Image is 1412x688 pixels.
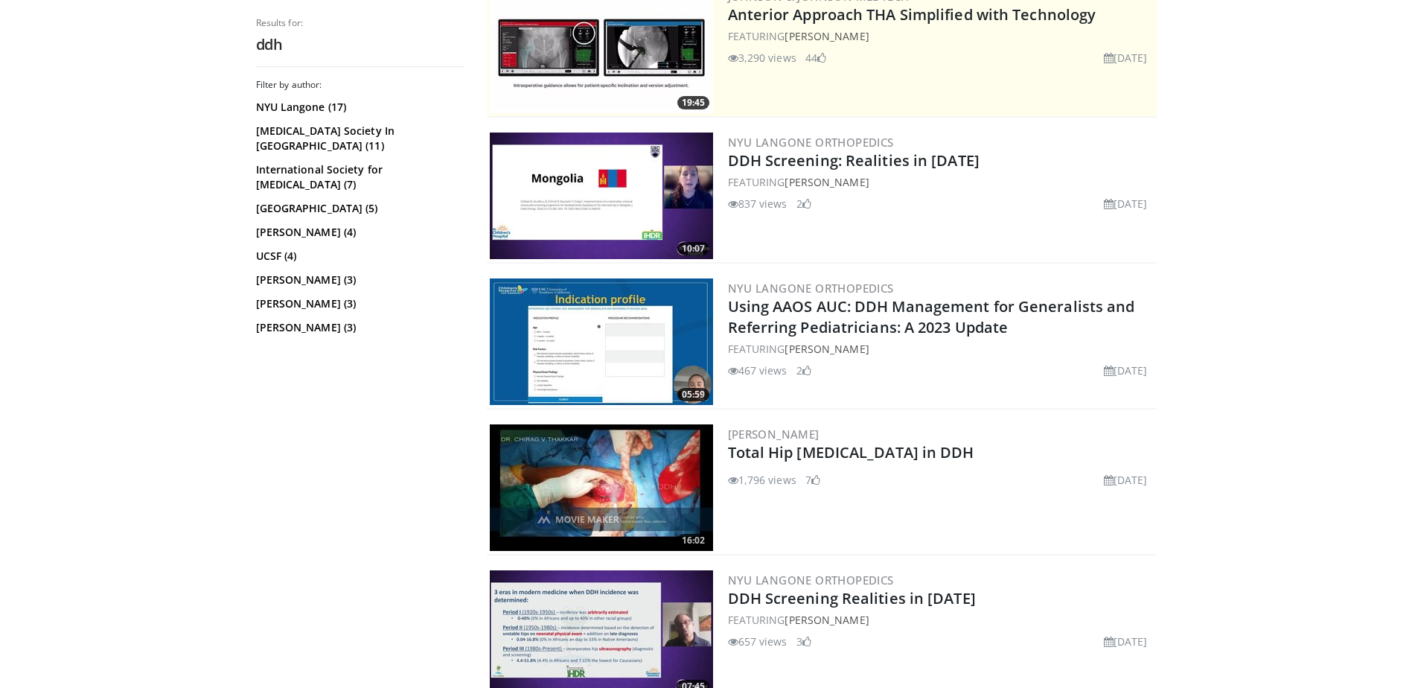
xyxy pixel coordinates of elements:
div: FEATURING [728,28,1154,44]
a: [PERSON_NAME] [785,175,869,189]
a: [PERSON_NAME] (3) [256,296,461,311]
a: DDH Screening: Realities in [DATE] [728,150,980,171]
li: [DATE] [1104,196,1148,211]
div: FEATURING [728,612,1154,628]
a: 05:59 [490,278,713,405]
img: 1f0443d6-9453-4781-9d76-5e11b258b138.300x170_q85_crop-smart_upscale.jpg [490,424,713,551]
img: ff5c2fb1-c1ad-4192-b415-cefa91f11820.300x170_q85_crop-smart_upscale.jpg [490,278,713,405]
li: 467 views [728,363,788,378]
a: NYU Langone Orthopedics [728,281,894,296]
a: 10:07 [490,133,713,259]
li: 837 views [728,196,788,211]
a: [GEOGRAPHIC_DATA] (5) [256,201,461,216]
a: [PERSON_NAME] [785,613,869,627]
li: 2 [796,196,811,211]
a: [PERSON_NAME] (3) [256,320,461,335]
a: [PERSON_NAME] (4) [256,225,461,240]
li: 7 [805,472,820,488]
a: [PERSON_NAME] [785,342,869,356]
a: NYU Langone (17) [256,100,461,115]
a: Anterior Approach THA Simplified with Technology [728,4,1096,25]
li: 3 [796,634,811,649]
h3: Filter by author: [256,79,464,91]
li: 1,796 views [728,472,796,488]
a: [MEDICAL_DATA] Society In [GEOGRAPHIC_DATA] (11) [256,124,461,153]
a: Using AAOS AUC: DDH Management for Generalists and Referring Pediatricians: A 2023 Update [728,296,1135,337]
h2: ddh [256,35,464,54]
a: Total Hip [MEDICAL_DATA] in DDH [728,442,974,462]
div: FEATURING [728,341,1154,357]
li: [DATE] [1104,50,1148,66]
a: International Society for [MEDICAL_DATA] (7) [256,162,461,192]
p: Results for: [256,17,464,29]
a: NYU Langone Orthopedics [728,573,894,587]
a: 16:02 [490,424,713,551]
img: 7e1b43e2-32e7-4151-af7b-48cbcacc9783.300x170_q85_crop-smart_upscale.jpg [490,133,713,259]
span: 19:45 [677,96,709,109]
span: 16:02 [677,534,709,547]
li: [DATE] [1104,472,1148,488]
a: UCSF (4) [256,249,461,264]
div: FEATURING [728,174,1154,190]
li: [DATE] [1104,634,1148,649]
li: 3,290 views [728,50,796,66]
a: DDH Screening Realities in [DATE] [728,588,976,608]
li: 2 [796,363,811,378]
a: NYU Langone Orthopedics [728,135,894,150]
a: [PERSON_NAME] [785,29,869,43]
a: [PERSON_NAME] (3) [256,273,461,287]
span: 05:59 [677,388,709,401]
li: 44 [805,50,826,66]
a: [PERSON_NAME] [728,427,820,442]
li: [DATE] [1104,363,1148,378]
span: 10:07 [677,242,709,255]
li: 657 views [728,634,788,649]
